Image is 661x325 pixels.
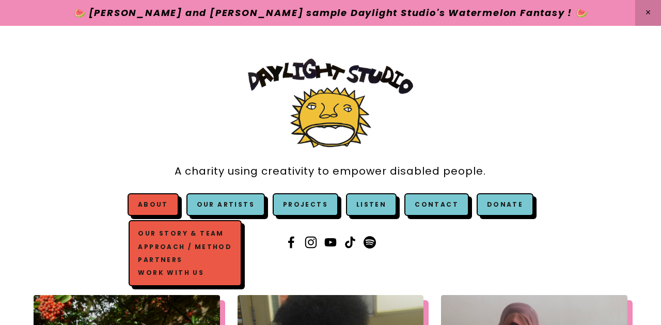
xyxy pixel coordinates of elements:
[404,193,469,216] a: Contact
[138,200,168,209] a: About
[477,193,533,216] a: Donate
[136,227,234,240] a: Our Story & Team
[248,58,413,148] img: Daylight Studio
[136,253,234,266] a: Partners
[186,193,265,216] a: Our Artists
[136,266,234,279] a: Work with us
[136,240,234,253] a: Approach / Method
[273,193,338,216] a: Projects
[356,200,386,209] a: Listen
[175,160,486,183] a: A charity using creativity to empower disabled people.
